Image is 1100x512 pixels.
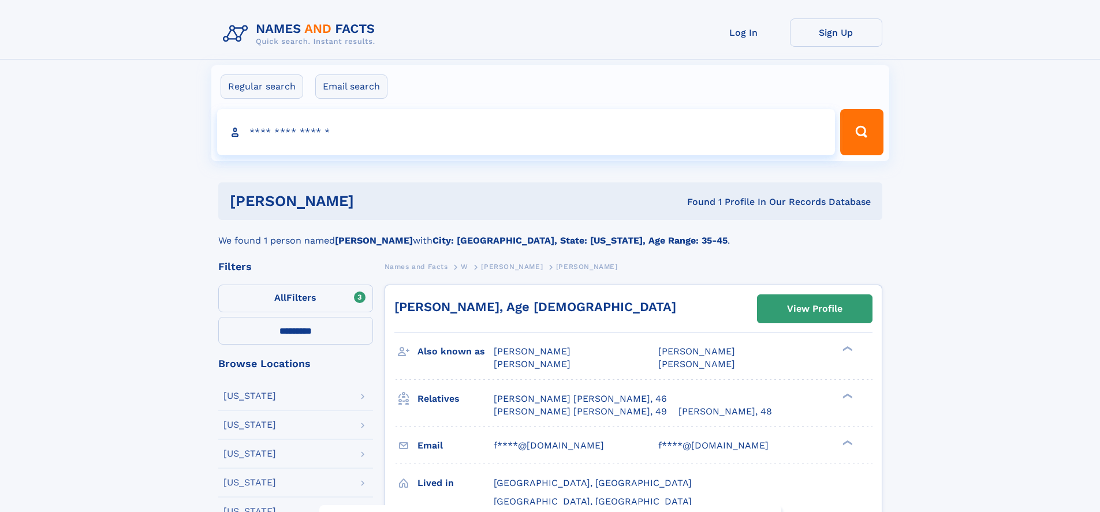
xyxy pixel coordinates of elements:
a: [PERSON_NAME] [481,259,543,274]
div: ❯ [840,439,853,446]
span: [PERSON_NAME] [481,263,543,271]
div: View Profile [787,296,842,322]
span: [PERSON_NAME] [658,346,735,357]
div: We found 1 person named with . [218,220,882,248]
span: [PERSON_NAME] [494,346,570,357]
a: Sign Up [790,18,882,47]
div: [US_STATE] [223,449,276,458]
label: Email search [315,74,387,99]
span: [PERSON_NAME] [494,358,570,369]
label: Regular search [221,74,303,99]
a: [PERSON_NAME] [PERSON_NAME], 46 [494,393,667,405]
button: Search Button [840,109,883,155]
div: [US_STATE] [223,391,276,401]
img: Logo Names and Facts [218,18,385,50]
a: W [461,259,468,274]
h3: Lived in [417,473,494,493]
a: View Profile [758,295,872,323]
b: [PERSON_NAME] [335,235,413,246]
span: All [274,292,286,303]
div: ❯ [840,392,853,399]
div: ❯ [840,345,853,353]
b: City: [GEOGRAPHIC_DATA], State: [US_STATE], Age Range: 35-45 [432,235,728,246]
a: [PERSON_NAME], 48 [678,405,772,418]
span: [PERSON_NAME] [658,358,735,369]
div: Browse Locations [218,358,373,369]
a: [PERSON_NAME], Age [DEMOGRAPHIC_DATA] [394,300,676,314]
a: Log In [698,18,790,47]
span: [GEOGRAPHIC_DATA], [GEOGRAPHIC_DATA] [494,477,692,488]
div: Filters [218,261,373,272]
h3: Email [417,436,494,455]
span: [PERSON_NAME] [556,263,618,271]
span: [GEOGRAPHIC_DATA], [GEOGRAPHIC_DATA] [494,496,692,507]
h1: [PERSON_NAME] [230,194,521,208]
a: [PERSON_NAME] [PERSON_NAME], 49 [494,405,667,418]
h3: Also known as [417,342,494,361]
div: Found 1 Profile In Our Records Database [520,196,871,208]
a: Names and Facts [385,259,448,274]
h3: Relatives [417,389,494,409]
span: W [461,263,468,271]
label: Filters [218,285,373,312]
div: [US_STATE] [223,478,276,487]
div: [US_STATE] [223,420,276,429]
input: search input [217,109,836,155]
